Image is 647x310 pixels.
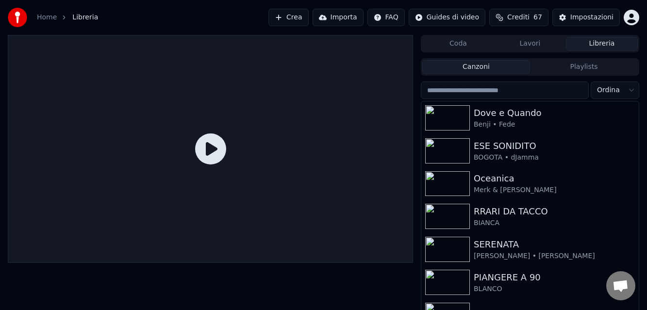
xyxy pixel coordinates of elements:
[474,284,635,294] div: BLANCO
[566,37,638,51] button: Libreria
[474,185,635,195] div: Merk & [PERSON_NAME]
[474,139,635,153] div: ESE SONIDITO
[494,37,566,51] button: Lavori
[489,9,548,26] button: Crediti67
[474,218,635,228] div: BIANCA
[530,60,638,74] button: Playlists
[409,9,485,26] button: Guides di video
[474,271,635,284] div: PIANGERE A 90
[533,13,542,22] span: 67
[37,13,98,22] nav: breadcrumb
[552,9,620,26] button: Impostazioni
[422,37,494,51] button: Coda
[37,13,57,22] a: Home
[474,172,635,185] div: Oceanica
[597,85,620,95] span: Ordina
[72,13,98,22] span: Libreria
[268,9,308,26] button: Crea
[474,251,635,261] div: [PERSON_NAME] • [PERSON_NAME]
[570,13,614,22] div: Impostazioni
[474,153,635,163] div: BOGOTA • dJamma
[474,238,635,251] div: SERENATA
[367,9,405,26] button: FAQ
[507,13,530,22] span: Crediti
[606,271,635,300] div: Aprire la chat
[422,60,530,74] button: Canzoni
[313,9,364,26] button: Importa
[474,106,635,120] div: Dove e Quando
[474,205,635,218] div: RRARI DA TACCO
[474,120,635,130] div: Benji • Fede
[8,8,27,27] img: youka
